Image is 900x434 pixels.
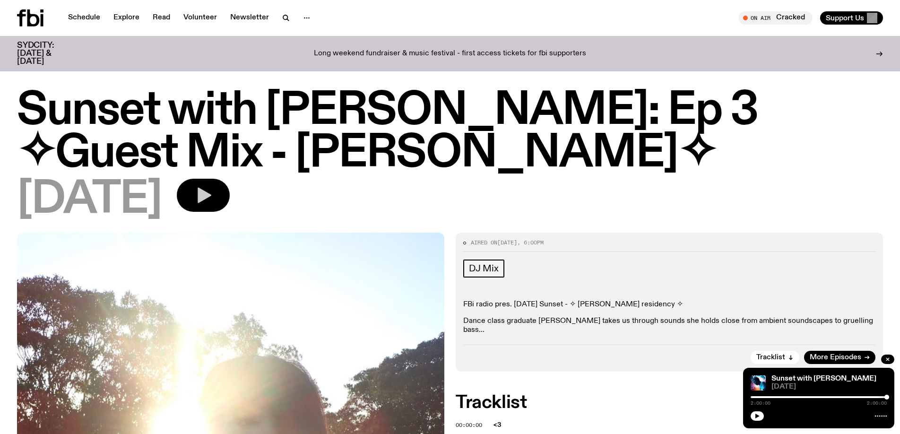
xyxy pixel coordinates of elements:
a: DJ Mix [463,260,504,278]
span: [DATE] [497,239,517,246]
p: Dance class graduate [PERSON_NAME] takes us through sounds she holds close from ambient soundscap... [463,317,875,335]
span: 2:00:00 [867,401,887,406]
button: Support Us [820,11,883,25]
span: 00:00:00 [456,421,482,429]
span: Support Us [826,14,864,22]
span: <3 [493,421,877,430]
span: DJ Mix [469,263,499,274]
span: 2:00:00 [751,401,770,406]
a: Schedule [62,11,106,25]
span: Aired on [471,239,497,246]
a: Volunteer [178,11,223,25]
a: More Episodes [804,351,875,364]
a: Sunset with [PERSON_NAME] [771,375,876,382]
span: [DATE] [771,383,887,391]
p: FBi radio pres. [DATE] Sunset - ✧ [PERSON_NAME] residency ✧ [463,300,875,309]
h1: Sunset with [PERSON_NAME]: Ep 3 ✧Guest Mix - [PERSON_NAME]✧ [17,90,883,175]
button: On AirCracked [738,11,813,25]
span: , 6:00pm [517,239,544,246]
a: Newsletter [225,11,275,25]
img: Simon Caldwell stands side on, looking downwards. He has headphones on. Behind him is a brightly ... [751,375,766,391]
button: 00:00:00 [456,423,482,428]
h3: SYDCITY: [DATE] & [DATE] [17,42,78,66]
a: Explore [108,11,145,25]
span: Tracklist [756,354,785,361]
h2: Tracklist [456,394,883,411]
p: Long weekend fundraiser & music festival - first access tickets for fbi supporters [314,50,586,58]
a: Read [147,11,176,25]
span: More Episodes [810,354,861,361]
button: Tracklist [751,351,799,364]
span: [DATE] [17,179,162,221]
